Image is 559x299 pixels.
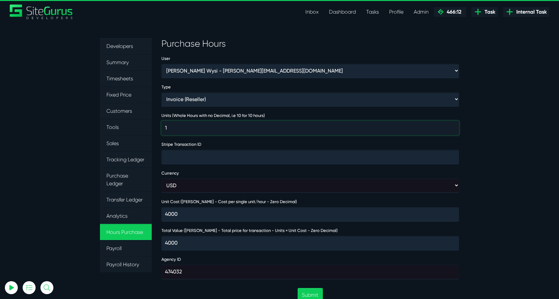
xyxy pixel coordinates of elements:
a: Tools [100,119,152,136]
a: Tasks [361,6,384,18]
label: Currency [161,171,179,176]
a: Developers [100,39,152,55]
a: 466:12 [434,7,466,17]
label: Agency ID [161,257,181,262]
a: Dashboard [324,6,361,18]
a: Task [471,7,498,17]
label: Total Value ([PERSON_NAME] - Total price for transaction - Units × Unit Cost - Zero Decimal) [161,228,338,233]
a: Admin [409,6,434,18]
span: 466:12 [444,9,461,15]
label: Unit Cost ([PERSON_NAME] - Cost per single unit/hour - Zero Decimal) [161,199,297,204]
a: Sales [100,135,152,152]
p: Nothing tracked yet! 🙂 [28,37,85,44]
a: Fixed Price [100,86,152,103]
a: Summary [100,54,152,71]
a: Inbox [300,6,324,18]
label: Type [161,85,171,90]
img: Sitegurus Logo [10,5,73,19]
a: Transfer Ledger [100,191,152,208]
span: Task [482,8,495,16]
a: Payroll History [100,256,152,272]
a: Tracking Ledger [100,151,152,168]
a: SiteGurus [10,5,73,19]
label: Units (Whole Hours with no Decimal, i.e 10 for 10 hours) [161,113,265,118]
a: Profile [384,6,409,18]
label: Stripe Transaction ID [161,142,201,147]
a: Purchase Ledger [100,167,152,192]
h3: Purchase Hours [161,38,459,49]
a: Hours Purchase [100,224,152,241]
a: Customers [100,103,152,120]
a: Payroll [100,240,152,257]
a: Internal Task [503,7,549,17]
label: User [161,56,170,61]
span: Internal Task [514,8,547,16]
a: Timesheets [100,70,152,87]
a: Analytics [100,208,152,224]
